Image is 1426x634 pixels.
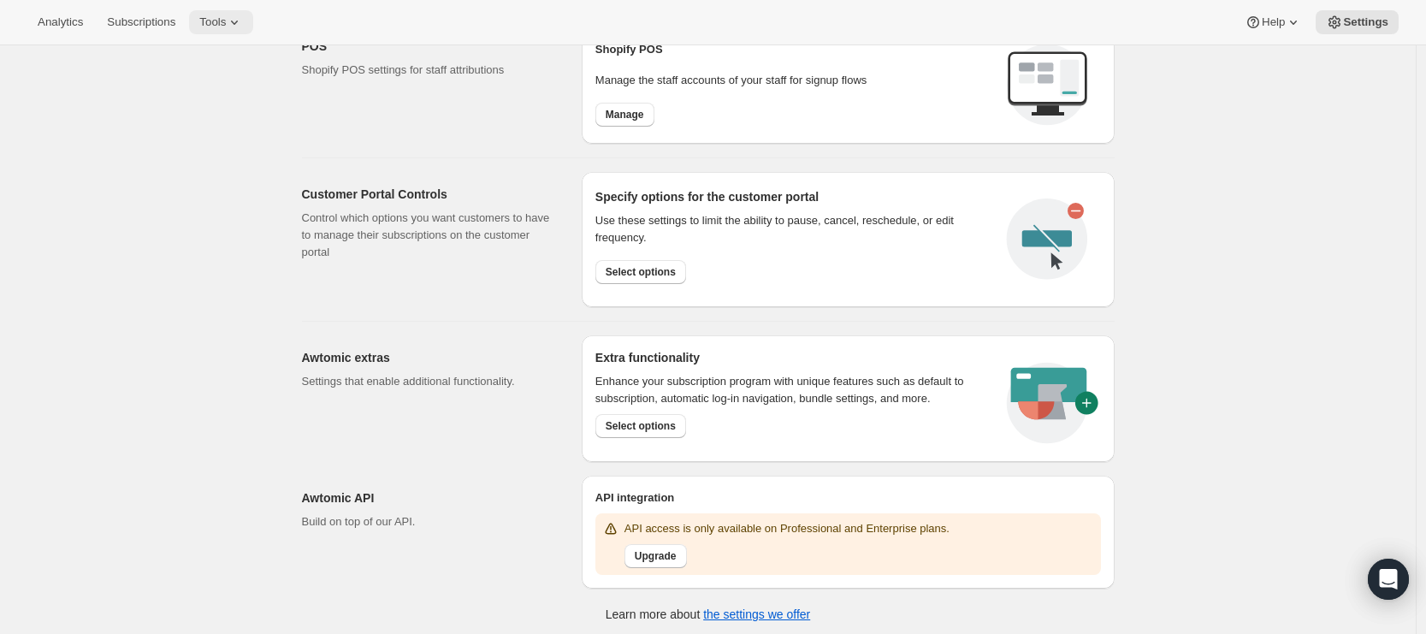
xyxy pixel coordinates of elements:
[189,10,253,34] button: Tools
[595,41,993,58] h2: Shopify POS
[302,349,554,366] h2: Awtomic extras
[606,419,676,433] span: Select options
[595,349,700,366] h2: Extra functionality
[302,210,554,261] p: Control which options you want customers to have to manage their subscriptions on the customer po...
[302,62,554,79] p: Shopify POS settings for staff attributions
[27,10,93,34] button: Analytics
[703,607,810,621] a: the settings we offer
[302,373,554,390] p: Settings that enable additional functionality.
[302,38,554,55] h2: POS
[302,186,554,203] h2: Customer Portal Controls
[595,188,993,205] h2: Specify options for the customer portal
[635,549,677,563] span: Upgrade
[199,15,226,29] span: Tools
[595,212,993,246] div: Use these settings to limit the ability to pause, cancel, reschedule, or edit frequency.
[302,513,554,530] p: Build on top of our API.
[595,103,654,127] button: Manage
[1343,15,1388,29] span: Settings
[1262,15,1285,29] span: Help
[595,489,1101,507] h2: API integration
[595,373,986,407] p: Enhance your subscription program with unique features such as default to subscription, automatic...
[302,489,554,507] h2: Awtomic API
[1316,10,1399,34] button: Settings
[606,606,810,623] p: Learn more about
[606,265,676,279] span: Select options
[38,15,83,29] span: Analytics
[1234,10,1312,34] button: Help
[595,72,993,89] p: Manage the staff accounts of your staff for signup flows
[1368,559,1409,600] div: Open Intercom Messenger
[97,10,186,34] button: Subscriptions
[595,260,686,284] button: Select options
[624,544,687,568] button: Upgrade
[107,15,175,29] span: Subscriptions
[595,414,686,438] button: Select options
[624,520,950,537] p: API access is only available on Professional and Enterprise plans.
[606,108,644,121] span: Manage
